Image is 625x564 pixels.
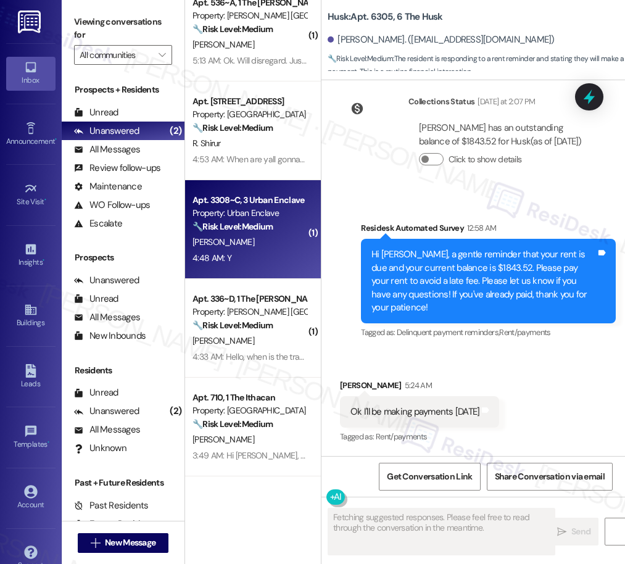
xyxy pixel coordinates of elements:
[74,12,172,45] label: Viewing conversations for
[557,527,566,537] i: 
[340,379,499,396] div: [PERSON_NAME]
[192,221,273,232] strong: 🔧 Risk Level: Medium
[74,386,118,399] div: Unread
[192,108,307,121] div: Property: [GEOGRAPHIC_DATA]
[74,106,118,119] div: Unread
[379,463,480,491] button: Get Conversation Link
[487,463,613,491] button: Share Conversation via email
[74,405,139,418] div: Unanswered
[91,538,100,548] i: 
[62,364,184,377] div: Residents
[192,154,344,165] div: 4:53 AM: When are yall gonna be coming?
[6,178,56,212] a: Site Visit •
[499,327,551,338] span: Rent/payments
[6,299,56,333] a: Buildings
[192,305,307,318] div: Property: [PERSON_NAME] [GEOGRAPHIC_DATA][PERSON_NAME]
[18,10,43,33] img: ResiDesk Logo
[192,320,273,331] strong: 🔧 Risk Level: Medium
[328,508,555,555] textarea: Fetching suggested responses. Please feel free to read through the conversation in the meantime.
[408,95,474,108] div: Collections Status
[74,442,126,455] div: Unknown
[192,292,307,305] div: Apt. 336~D, 1 The [PERSON_NAME] St. [PERSON_NAME]
[474,95,535,108] div: [DATE] at 2:07 PM
[192,404,307,417] div: Property: [GEOGRAPHIC_DATA]
[192,335,254,346] span: [PERSON_NAME]
[6,360,56,394] a: Leads
[192,194,307,207] div: Apt. 3308~C, 3 Urban Enclave
[192,9,307,22] div: Property: [PERSON_NAME] [GEOGRAPHIC_DATA]
[328,52,625,79] span: : The resident is responding to a rent reminder and stating they will make a payment. This is a r...
[74,125,139,138] div: Unanswered
[397,327,499,338] span: Delinquent payment reminders ,
[192,138,221,149] span: R. Shirur
[495,470,605,483] span: Share Conversation via email
[192,434,254,445] span: [PERSON_NAME]
[192,236,254,247] span: [PERSON_NAME]
[74,311,140,324] div: All Messages
[328,33,555,46] div: [PERSON_NAME]. ([EMAIL_ADDRESS][DOMAIN_NAME])
[48,438,49,447] span: •
[464,222,497,234] div: 12:58 AM
[74,518,157,531] div: Future Residents
[361,323,616,341] div: Tagged as:
[62,83,184,96] div: Prospects + Residents
[402,379,432,392] div: 5:24 AM
[192,95,307,108] div: Apt. [STREET_ADDRESS]
[55,135,57,144] span: •
[192,207,307,220] div: Property: Urban Enclave
[328,54,393,64] strong: 🔧 Risk Level: Medium
[167,122,184,141] div: (2)
[74,292,118,305] div: Unread
[74,499,149,512] div: Past Residents
[74,217,122,230] div: Escalate
[62,476,184,489] div: Past + Future Residents
[376,431,428,442] span: Rent/payments
[192,391,307,404] div: Apt. 710, 1 The Ithacan
[192,252,231,263] div: 4:48 AM: Y
[167,402,184,421] div: (2)
[571,525,590,538] span: Send
[6,239,56,272] a: Insights •
[419,122,584,148] div: [PERSON_NAME] has an outstanding balance of $1843.52 for Husk (as of [DATE])
[6,481,56,515] a: Account
[74,162,160,175] div: Review follow-ups
[74,330,146,342] div: New Inbounds
[78,533,169,553] button: New Message
[105,536,155,549] span: New Message
[74,423,140,436] div: All Messages
[192,418,273,429] strong: 🔧 Risk Level: Medium
[74,199,150,212] div: WO Follow-ups
[62,251,184,264] div: Prospects
[74,274,139,287] div: Unanswered
[192,55,572,66] div: 5:13 AM: Ok. Will disregard. Just makes me second-guess every time if the payment actually went t...
[6,57,56,90] a: Inbox
[192,122,273,133] strong: 🔧 Risk Level: Medium
[350,405,479,418] div: Ok I'll be making payments [DATE]
[43,256,44,265] span: •
[159,50,165,60] i: 
[387,470,472,483] span: Get Conversation Link
[44,196,46,204] span: •
[192,23,273,35] strong: 🔧 Risk Level: Medium
[361,222,616,239] div: Residesk Automated Survey
[340,428,499,446] div: Tagged as:
[74,180,142,193] div: Maintenance
[74,143,140,156] div: All Messages
[80,45,152,65] input: All communities
[449,153,521,166] label: Click to show details
[6,421,56,454] a: Templates •
[192,39,254,50] span: [PERSON_NAME]
[371,248,596,314] div: Hi [PERSON_NAME], a gentle reminder that your rent is due and your current balance is $1843.52. P...
[328,10,443,23] b: Husk: Apt. 6305, 6 The Husk
[549,518,598,545] button: Send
